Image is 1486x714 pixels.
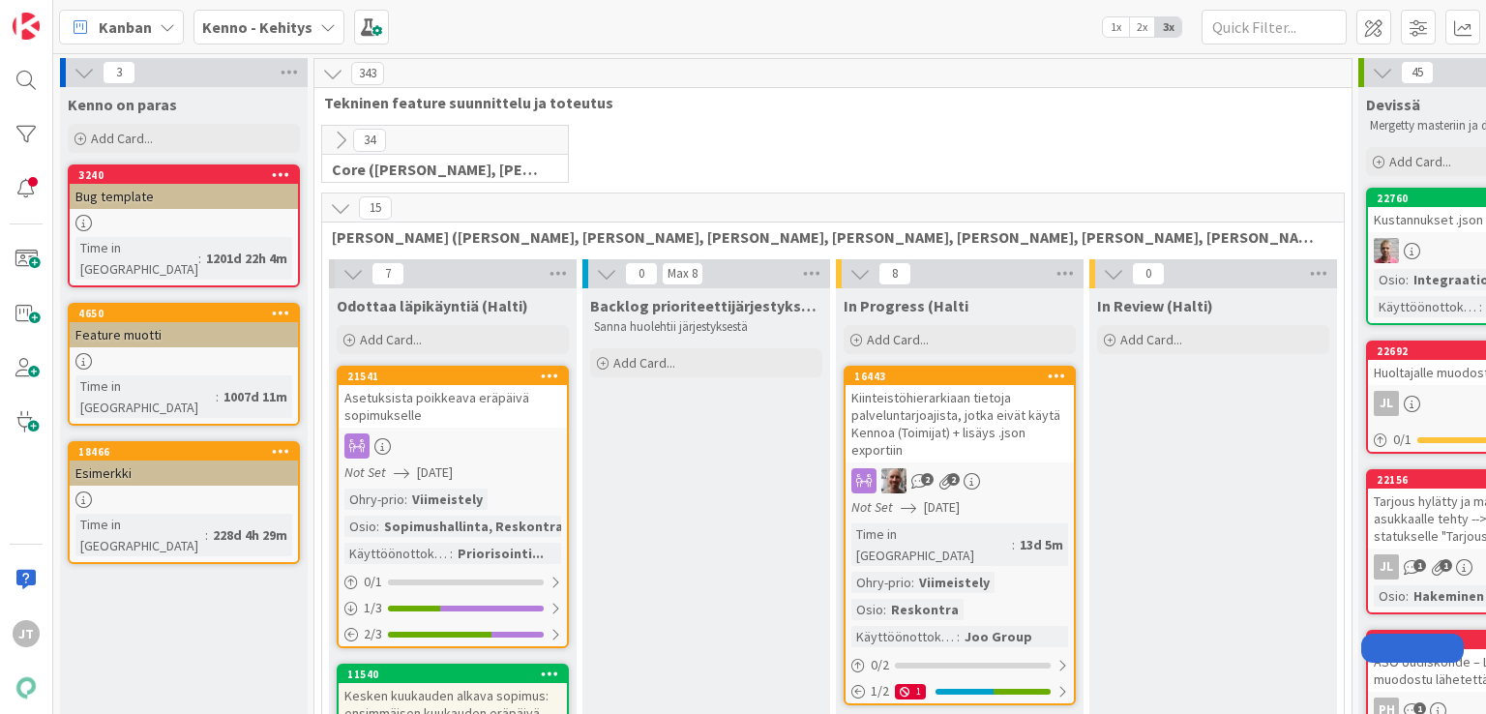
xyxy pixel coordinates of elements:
div: Osio [851,599,883,620]
span: 1 / 3 [364,598,382,618]
div: 228d 4h 29m [208,524,292,546]
div: 21541 [339,368,567,385]
img: avatar [13,674,40,701]
span: [DATE] [417,462,453,483]
div: Time in [GEOGRAPHIC_DATA] [851,523,1012,566]
input: Quick Filter... [1202,10,1347,45]
span: : [957,626,960,647]
span: : [1406,585,1409,607]
i: Not Set [851,498,893,516]
div: Bug template [70,184,298,209]
span: Backlog prioriteettijärjestyksessä (Halti) [590,296,822,315]
p: Sanna huolehtii järjestyksestä [594,319,818,335]
span: 1 / 2 [871,681,889,701]
span: : [404,489,407,510]
div: Viimeistely [914,572,995,593]
span: Core (Pasi, Jussi, JaakkoHä, Jyri, Leo, MikkoK, Väinö) [332,160,544,179]
div: 18466 [70,443,298,461]
span: Kanban [99,15,152,39]
div: Ohry-prio [851,572,911,593]
div: 1/3 [339,596,567,620]
i: Not Set [344,463,386,481]
span: : [911,572,914,593]
div: 0/2 [846,653,1074,677]
span: 8 [878,262,911,285]
div: 3240 [70,166,298,184]
span: 1 [1413,559,1426,572]
div: Ohry-prio [344,489,404,510]
div: 16443Kiinteistöhierarkiaan tietoja palveluntarjoajista, jotka eivät käytä Kennoa (Toimijat) + lis... [846,368,1074,462]
span: 3 [103,61,135,84]
span: 34 [353,129,386,152]
span: 1x [1103,17,1129,37]
div: Osio [1374,585,1406,607]
div: Kiinteistöhierarkiaan tietoja palveluntarjoajista, jotka eivät käytä Kennoa (Toimijat) + lisäys .... [846,385,1074,462]
img: HJ [1374,238,1399,263]
span: 2 [921,473,934,486]
span: Add Card... [1389,153,1451,170]
div: Osio [344,516,376,537]
span: 2 [947,473,960,486]
div: 16443 [846,368,1074,385]
span: Halti (Sebastian, VilleH, Riikka, Antti, MikkoV, PetriH, PetriM) [332,227,1320,247]
a: 18466EsimerkkiTime in [GEOGRAPHIC_DATA]:228d 4h 29m [68,441,300,564]
span: 343 [351,62,384,85]
div: 3240 [78,168,298,182]
div: 13d 5m [1015,534,1068,555]
div: 1007d 11m [219,386,292,407]
div: Viimeistely [407,489,488,510]
span: Tekninen feature suunnittelu ja toteutus [324,93,1327,112]
span: 3x [1155,17,1181,37]
span: : [205,524,208,546]
div: 21541 [347,370,567,383]
span: 0 / 2 [871,655,889,675]
div: Esimerkki [70,461,298,486]
span: : [1406,269,1409,290]
a: 21541Asetuksista poikkeava eräpäivä sopimukselleNot Set[DATE]Ohry-prio:ViimeistelyOsio:Sopimushal... [337,366,569,648]
div: 1201d 22h 4m [201,248,292,269]
div: Feature muotti [70,322,298,347]
span: Add Card... [360,331,422,348]
span: In Progress (Halti [844,296,968,315]
div: 21541Asetuksista poikkeava eräpäivä sopimukselle [339,368,567,428]
div: Asetuksista poikkeava eräpäivä sopimukselle [339,385,567,428]
div: 4650 [70,305,298,322]
img: VH [881,468,906,493]
span: Odottaa läpikäyntiä (Halti) [337,296,528,315]
span: : [198,248,201,269]
span: 0 / 1 [364,572,382,592]
span: : [376,516,379,537]
span: 0 [1132,262,1165,285]
div: VH [846,468,1074,493]
div: Käyttöönottokriittisyys [1374,296,1479,317]
div: Sopimushallinta, Reskontra [379,516,568,537]
div: Reskontra [886,599,964,620]
div: Käyttöönottokriittisyys [851,626,957,647]
div: 18466Esimerkki [70,443,298,486]
div: Priorisointi... [453,543,549,564]
div: 4650Feature muotti [70,305,298,347]
div: 1 [895,684,926,699]
span: Devissä [1366,95,1420,114]
span: : [883,599,886,620]
span: [DATE] [924,497,960,518]
span: 1 [1440,559,1452,572]
span: In Review (Halti) [1097,296,1213,315]
div: JT [13,620,40,647]
span: : [1012,534,1015,555]
b: Kenno - Kehitys [202,17,312,37]
span: 2 / 3 [364,624,382,644]
span: : [450,543,453,564]
span: Kenno on paras [68,95,177,114]
div: Time in [GEOGRAPHIC_DATA] [75,237,198,280]
div: JL [1374,391,1399,416]
div: 1/21 [846,679,1074,703]
div: 3240Bug template [70,166,298,209]
span: 0 / 1 [1393,430,1412,450]
span: 2x [1129,17,1155,37]
span: : [216,386,219,407]
div: 2/3 [339,622,567,646]
span: : [1479,296,1482,317]
div: JL [1374,554,1399,580]
div: Time in [GEOGRAPHIC_DATA] [75,375,216,418]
